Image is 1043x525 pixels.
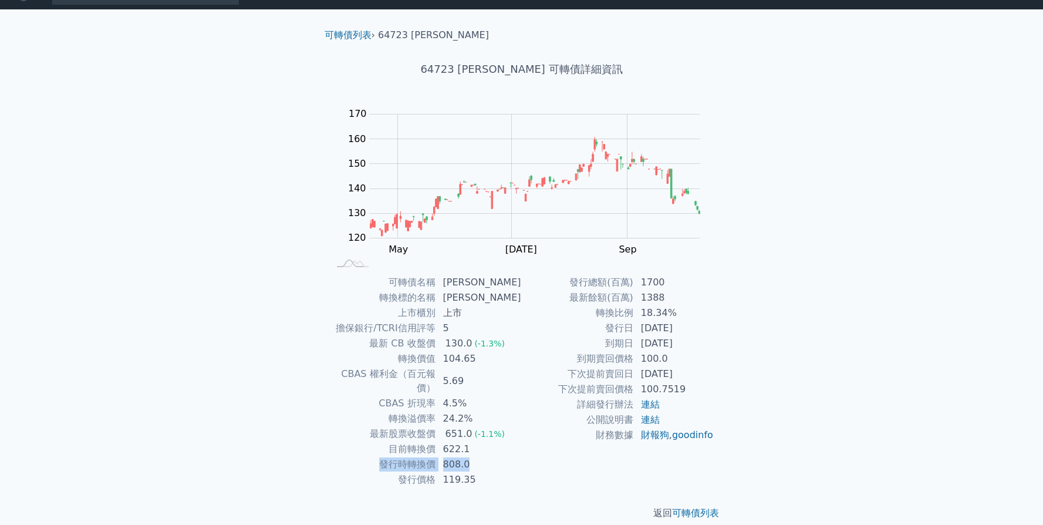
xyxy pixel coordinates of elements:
[436,275,522,290] td: [PERSON_NAME]
[522,397,634,412] td: 詳細發行辦法
[641,414,660,425] a: 連結
[634,366,714,382] td: [DATE]
[522,336,634,351] td: 到期日
[634,305,714,321] td: 18.34%
[436,396,522,411] td: 4.5%
[315,61,728,78] h1: 64723 [PERSON_NAME] 可轉債詳細資訊
[522,428,634,443] td: 財務數據
[342,108,718,255] g: Chart
[436,366,522,396] td: 5.69
[436,351,522,366] td: 104.65
[329,411,436,426] td: 轉換溢價率
[329,290,436,305] td: 轉換標的名稱
[672,507,719,519] a: 可轉債列表
[329,321,436,336] td: 擔保銀行/TCRI信用評等
[522,290,634,305] td: 最新餘額(百萬)
[634,290,714,305] td: 1388
[634,382,714,397] td: 100.7519
[329,396,436,411] td: CBAS 折現率
[436,305,522,321] td: 上市
[474,339,505,348] span: (-1.3%)
[634,428,714,443] td: ,
[329,275,436,290] td: 可轉債名稱
[619,244,636,255] tspan: Sep
[443,336,475,351] div: 130.0
[315,506,728,520] p: 返回
[329,305,436,321] td: 上市櫃別
[348,207,366,218] tspan: 130
[522,412,634,428] td: 公開說明書
[348,158,366,169] tspan: 150
[389,244,408,255] tspan: May
[329,426,436,442] td: 最新股票收盤價
[329,442,436,457] td: 目前轉換價
[436,290,522,305] td: [PERSON_NAME]
[329,351,436,366] td: 轉換價值
[641,399,660,410] a: 連結
[634,275,714,290] td: 1700
[522,275,634,290] td: 發行總額(百萬)
[443,427,475,441] div: 651.0
[436,442,522,457] td: 622.1
[984,469,1043,525] iframe: Chat Widget
[634,336,714,351] td: [DATE]
[348,183,366,194] tspan: 140
[984,469,1043,525] div: 聊天小工具
[436,321,522,336] td: 5
[329,472,436,487] td: 發行價格
[634,321,714,336] td: [DATE]
[505,244,537,255] tspan: [DATE]
[378,28,489,42] li: 64723 [PERSON_NAME]
[522,305,634,321] td: 轉換比例
[672,429,713,440] a: goodinfo
[329,366,436,396] td: CBAS 權利金（百元報價）
[436,472,522,487] td: 119.35
[634,351,714,366] td: 100.0
[329,336,436,351] td: 最新 CB 收盤價
[474,429,505,439] span: (-1.1%)
[522,382,634,397] td: 下次提前賣回價格
[349,108,367,119] tspan: 170
[641,429,669,440] a: 財報狗
[522,366,634,382] td: 下次提前賣回日
[325,28,375,42] li: ›
[348,133,366,144] tspan: 160
[325,29,372,41] a: 可轉債列表
[436,411,522,426] td: 24.2%
[436,457,522,472] td: 808.0
[348,232,366,243] tspan: 120
[522,321,634,336] td: 發行日
[329,457,436,472] td: 發行時轉換價
[522,351,634,366] td: 到期賣回價格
